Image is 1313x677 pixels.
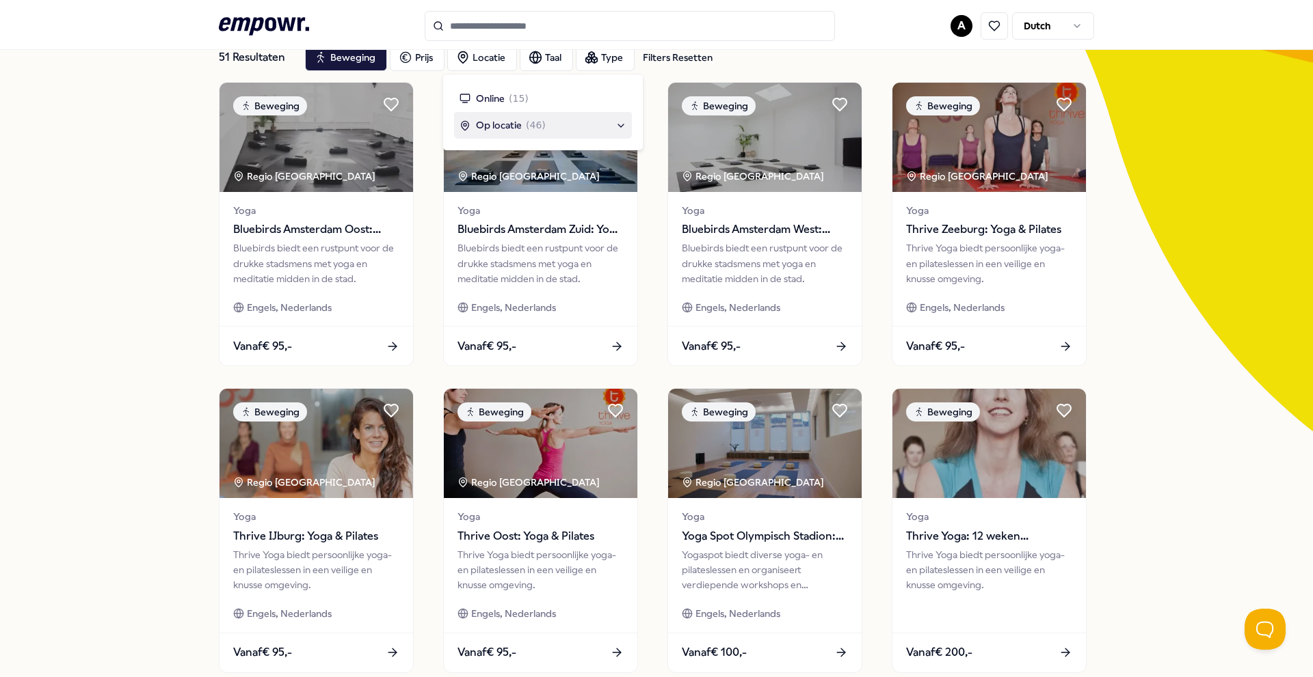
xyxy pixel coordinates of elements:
span: Op locatie [476,118,522,133]
div: Bluebirds biedt een rustpunt voor de drukke stadsmens met yoga en meditatie midden in de stad. [682,240,848,286]
span: Vanaf € 95,- [233,337,292,355]
div: Beweging [233,96,307,115]
img: package image [668,83,862,192]
div: Regio [GEOGRAPHIC_DATA] [682,475,826,490]
span: Vanaf € 200,- [906,644,972,661]
a: package imageBewegingRegio [GEOGRAPHIC_DATA] YogaBluebirds Amsterdam Zuid: Yoga & WelzijnBluebird... [443,82,638,366]
div: Bluebirds biedt een rustpunt voor de drukke stadsmens met yoga en meditatie midden in de stad. [457,240,624,286]
span: Engels, Nederlands [471,606,556,621]
span: Vanaf € 100,- [682,644,747,661]
span: Vanaf € 95,- [906,337,965,355]
button: Locatie [447,44,517,71]
img: package image [668,389,862,498]
span: Vanaf € 95,- [457,337,516,355]
a: package imageBewegingRegio [GEOGRAPHIC_DATA] YogaThrive Oost: Yoga & PilatesThrive Yoga biedt per... [443,388,638,672]
input: Search for products, categories or subcategories [425,11,835,41]
span: Engels, Nederlands [247,606,332,621]
div: Thrive Yoga biedt persoonlijke yoga- en pilateslessen in een veilige en knusse omgeving. [906,547,1072,593]
span: Thrive Zeeburg: Yoga & Pilates [906,221,1072,238]
img: package image [892,83,1086,192]
a: package imageBewegingRegio [GEOGRAPHIC_DATA] YogaBluebirds Amsterdam West: Yoga & WelzijnBluebird... [667,82,862,366]
span: ( 15 ) [509,91,529,106]
span: Online [476,91,505,106]
a: package imageBewegingYogaThrive Yoga: 12 weken zwangerschapsyogaThrive Yoga biedt persoonlijke yo... [892,388,1087,672]
span: Yoga [457,203,624,218]
button: Beweging [305,44,387,71]
img: package image [220,389,413,498]
span: Yoga [233,203,399,218]
div: Regio [GEOGRAPHIC_DATA] [682,169,826,184]
span: Yoga [906,203,1072,218]
span: Engels, Nederlands [695,606,780,621]
a: package imageBewegingRegio [GEOGRAPHIC_DATA] YogaThrive IJburg: Yoga & PilatesThrive Yoga biedt p... [219,388,414,672]
a: package imageBewegingRegio [GEOGRAPHIC_DATA] YogaThrive Zeeburg: Yoga & PilatesThrive Yoga biedt ... [892,82,1087,366]
span: Thrive Oost: Yoga & Pilates [457,527,624,545]
span: Yoga [682,203,848,218]
img: package image [444,389,637,498]
button: Type [576,44,635,71]
div: Bluebirds biedt een rustpunt voor de drukke stadsmens met yoga en meditatie midden in de stad. [233,240,399,286]
div: Beweging [682,402,756,422]
div: Regio [GEOGRAPHIC_DATA] [233,169,377,184]
span: Yoga [457,509,624,524]
span: Bluebirds Amsterdam West: Yoga & Welzijn [682,221,848,238]
button: Prijs [390,44,445,71]
span: Yoga [906,509,1072,524]
span: Engels, Nederlands [471,300,556,315]
div: Beweging [233,402,307,422]
span: Yoga [682,509,848,524]
div: Beweging [906,402,980,422]
div: Thrive Yoga biedt persoonlijke yoga- en pilateslessen in een veilige en knusse omgeving. [906,240,1072,286]
div: Regio [GEOGRAPHIC_DATA] [457,169,602,184]
div: Regio [GEOGRAPHIC_DATA] [457,475,602,490]
img: package image [892,389,1086,498]
button: A [951,15,972,37]
div: Beweging [457,402,531,422]
a: package imageBewegingRegio [GEOGRAPHIC_DATA] YogaBluebirds Amsterdam Oost: Yoga & WelzijnBluebird... [219,82,414,366]
span: Engels, Nederlands [695,300,780,315]
iframe: Help Scout Beacon - Open [1245,609,1286,650]
span: Thrive Yoga: 12 weken zwangerschapsyoga [906,527,1072,545]
div: Thrive Yoga biedt persoonlijke yoga- en pilateslessen in een veilige en knusse omgeving. [233,547,399,593]
span: Yoga Spot Olympisch Stadion: Yoga & Pilates [682,527,848,545]
div: Regio [GEOGRAPHIC_DATA] [233,475,377,490]
div: Beweging [906,96,980,115]
span: Yoga [233,509,399,524]
img: package image [220,83,413,192]
span: Vanaf € 95,- [682,337,741,355]
button: Taal [520,44,573,71]
span: Engels, Nederlands [920,300,1005,315]
a: package imageBewegingRegio [GEOGRAPHIC_DATA] YogaYoga Spot Olympisch Stadion: Yoga & PilatesYogas... [667,388,862,672]
div: 51 Resultaten [219,44,294,71]
div: Regio [GEOGRAPHIC_DATA] [906,169,1050,184]
span: ( 46 ) [526,118,546,133]
span: Thrive IJburg: Yoga & Pilates [233,527,399,545]
span: Vanaf € 95,- [457,644,516,661]
span: Vanaf € 95,- [233,644,292,661]
div: Beweging [682,96,756,115]
div: Filters Resetten [643,50,713,65]
div: Thrive Yoga biedt persoonlijke yoga- en pilateslessen in een veilige en knusse omgeving. [457,547,624,593]
span: Engels, Nederlands [247,300,332,315]
div: Yogaspot biedt diverse yoga- en pilateslessen en organiseert verdiepende workshops en cursussen. [682,547,848,593]
span: Bluebirds Amsterdam Zuid: Yoga & Welzijn [457,221,624,238]
div: Suggestions [454,85,632,139]
span: Bluebirds Amsterdam Oost: Yoga & Welzijn [233,221,399,238]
